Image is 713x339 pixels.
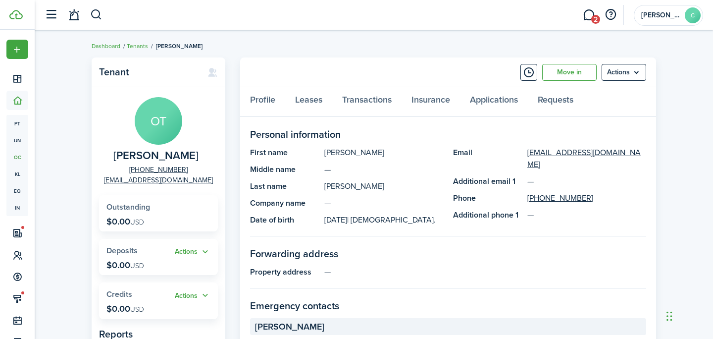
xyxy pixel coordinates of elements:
[666,301,672,331] div: Drag
[90,6,102,23] button: Search
[579,2,598,28] a: Messaging
[106,260,144,270] p: $0.00
[99,66,198,78] panel-main-title: Tenant
[135,97,182,145] avatar-text: OT
[6,166,28,182] a: kl
[250,147,319,159] panel-main-title: First name
[104,175,213,185] a: [EMAIL_ADDRESS][DOMAIN_NAME]
[250,180,319,192] panel-main-title: Last name
[591,15,600,24] span: 2
[542,64,597,81] a: Move in
[106,217,144,226] p: $0.00
[453,147,522,170] panel-main-title: Email
[250,214,319,226] panel-main-title: Date of birth
[527,147,646,170] a: [EMAIL_ADDRESS][DOMAIN_NAME]
[6,182,28,199] a: eq
[663,291,713,339] iframe: Chat Widget
[460,87,528,117] a: Applications
[175,246,210,258] button: Open menu
[130,261,144,271] span: USD
[641,12,681,19] span: Carla
[240,87,285,117] a: Profile
[250,298,646,313] panel-main-section-title: Emergency contacts
[285,87,332,117] a: Leases
[106,304,144,314] p: $0.00
[64,2,83,28] a: Notifications
[527,192,593,204] a: [PHONE_NUMBER]
[324,197,443,209] panel-main-description: —
[347,214,436,226] span: | [DEMOGRAPHIC_DATA].
[324,266,646,278] panel-main-description: —
[250,197,319,209] panel-main-title: Company name
[106,201,150,213] span: Outstanding
[175,290,210,301] button: Open menu
[106,245,138,256] span: Deposits
[6,115,28,132] a: pt
[332,87,402,117] a: Transactions
[520,64,537,81] button: Timeline
[602,6,619,23] button: Open resource center
[127,42,148,51] a: Tenants
[42,5,60,24] button: Open sidebar
[175,290,210,301] button: Actions
[255,320,324,334] span: [PERSON_NAME]
[250,164,319,175] panel-main-title: Middle name
[130,304,144,315] span: USD
[324,180,443,192] panel-main-description: [PERSON_NAME]
[250,127,646,142] panel-main-section-title: Personal information
[402,87,460,117] a: Insurance
[324,214,443,226] panel-main-description: [DATE]
[156,42,203,51] span: [PERSON_NAME]
[602,64,646,81] menu-btn: Actions
[324,147,443,159] panel-main-description: [PERSON_NAME]
[130,217,144,227] span: USD
[602,64,646,81] button: Open menu
[250,266,319,278] panel-main-title: Property address
[453,192,522,204] panel-main-title: Phone
[250,246,646,261] panel-main-section-title: Forwarding address
[113,150,199,162] span: Olivia Taylor
[9,10,23,19] img: TenantCloud
[6,199,28,216] a: in
[324,164,443,175] panel-main-description: —
[685,7,701,23] avatar-text: C
[6,40,28,59] button: Open menu
[6,149,28,166] a: oc
[106,288,132,300] span: Credits
[528,87,583,117] a: Requests
[6,132,28,149] a: un
[453,175,522,187] panel-main-title: Additional email 1
[92,42,120,51] a: Dashboard
[129,165,188,175] a: [PHONE_NUMBER]
[175,246,210,258] button: Actions
[453,209,522,221] panel-main-title: Additional phone 1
